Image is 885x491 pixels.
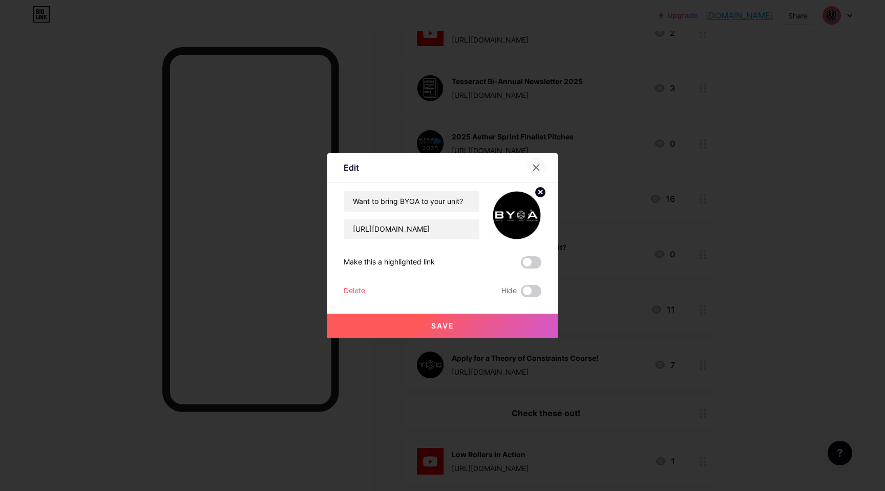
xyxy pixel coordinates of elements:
div: Delete [344,285,365,297]
input: Title [344,191,479,212]
span: Save [431,321,454,330]
input: URL [344,219,479,239]
div: Edit [344,161,359,174]
span: Hide [501,285,517,297]
button: Save [327,314,558,338]
div: Make this a highlighted link [344,256,435,269]
img: link_thumbnail [492,191,541,240]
